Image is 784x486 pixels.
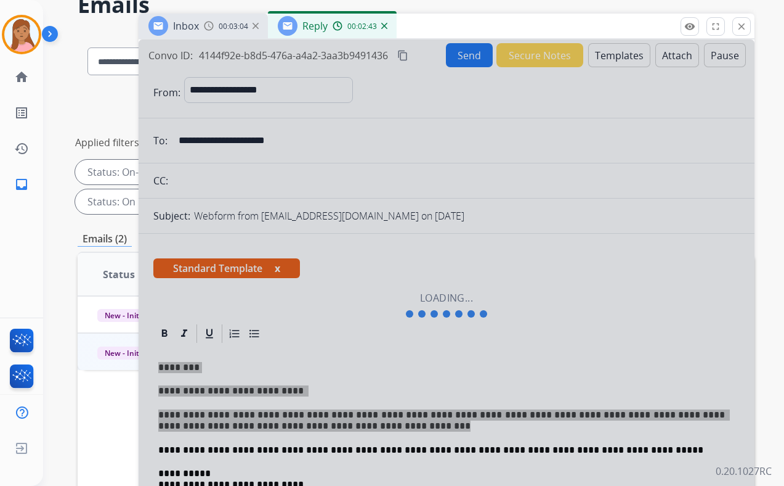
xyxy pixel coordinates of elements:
[302,19,328,33] span: Reply
[75,135,142,150] p: Applied filters:
[97,347,155,360] span: New - Initial
[710,21,721,32] mat-icon: fullscreen
[14,105,29,120] mat-icon: list_alt
[75,189,240,214] div: Status: On Hold - Servicers
[78,231,132,247] p: Emails (2)
[14,70,29,84] mat-icon: home
[14,177,29,192] mat-icon: inbox
[716,464,772,479] p: 0.20.1027RC
[173,19,199,33] span: Inbox
[75,160,235,184] div: Status: On-hold – Internal
[14,141,29,156] mat-icon: history
[4,17,39,52] img: avatar
[103,267,135,282] span: Status
[219,22,248,31] span: 00:03:04
[347,22,377,31] span: 00:02:43
[97,309,155,322] span: New - Initial
[736,21,747,32] mat-icon: close
[684,21,695,32] mat-icon: remove_red_eye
